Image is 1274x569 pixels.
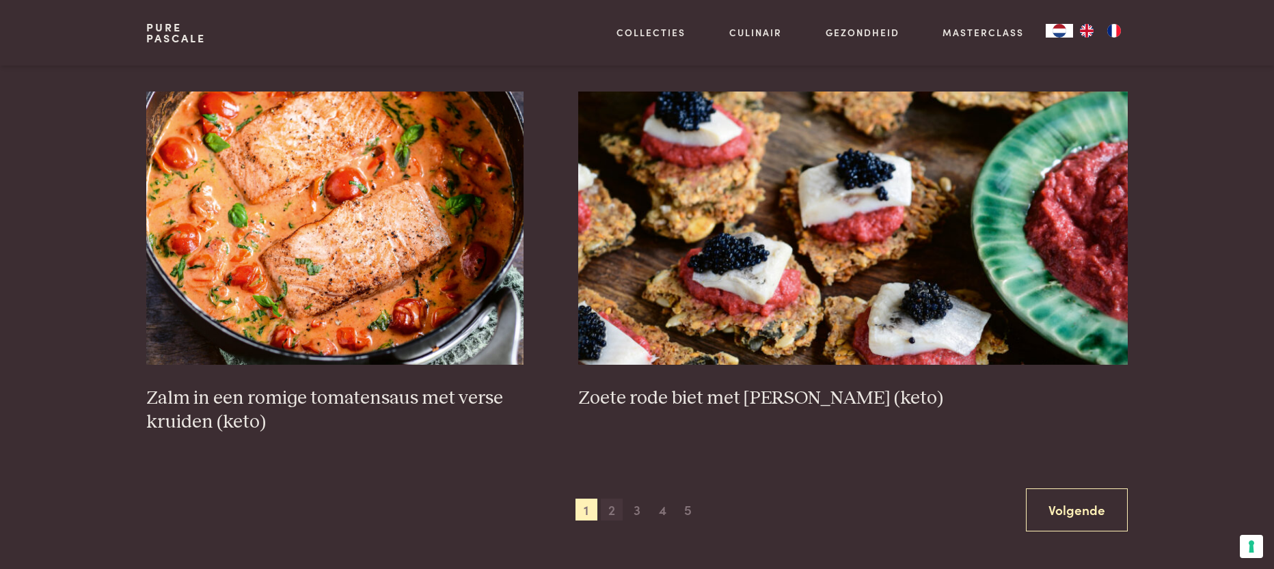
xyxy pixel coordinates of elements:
a: FR [1100,24,1128,38]
a: Culinair [729,25,782,40]
img: Zalm in een romige tomatensaus met verse kruiden (keto) [146,92,524,365]
a: NL [1046,24,1073,38]
a: Volgende [1026,488,1128,531]
a: PurePascale [146,22,206,44]
span: 5 [677,499,699,521]
span: 1 [575,499,597,521]
ul: Language list [1073,24,1128,38]
span: 2 [601,499,623,521]
div: Language [1046,24,1073,38]
a: Gezondheid [826,25,899,40]
img: Zoete rode biet met zure haring (keto) [578,92,1128,365]
a: Collecties [616,25,686,40]
a: EN [1073,24,1100,38]
h3: Zoete rode biet met [PERSON_NAME] (keto) [578,387,1128,411]
a: Masterclass [943,25,1024,40]
span: 4 [651,499,673,521]
a: Zalm in een romige tomatensaus met verse kruiden (keto) Zalm in een romige tomatensaus met verse ... [146,92,524,434]
button: Uw voorkeuren voor toestemming voor trackingtechnologieën [1240,535,1263,558]
a: Zoete rode biet met zure haring (keto) Zoete rode biet met [PERSON_NAME] (keto) [578,92,1128,410]
aside: Language selected: Nederlands [1046,24,1128,38]
h3: Zalm in een romige tomatensaus met verse kruiden (keto) [146,387,524,434]
span: 3 [626,499,648,521]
